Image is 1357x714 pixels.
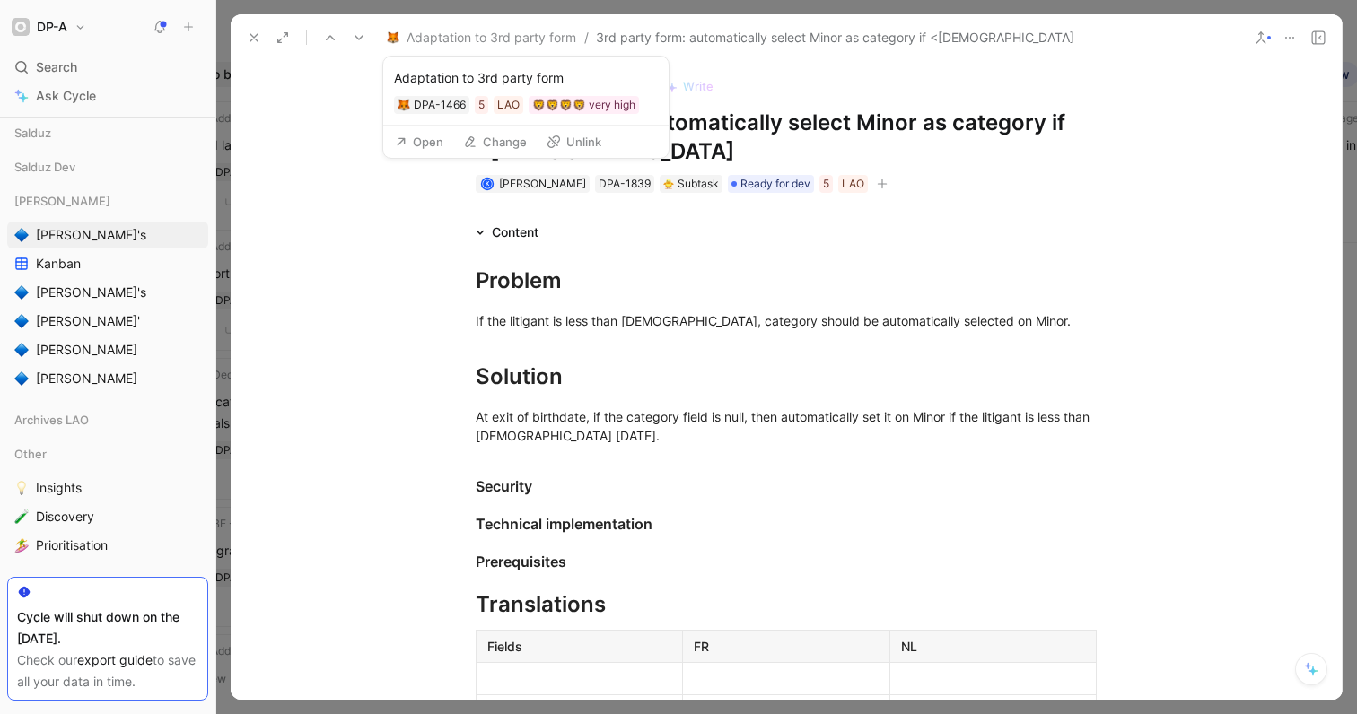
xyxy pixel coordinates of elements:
[14,411,89,429] span: Archives LAO
[7,440,208,559] div: Other💡Insights🧪Discovery🏄‍♀️Prioritisation
[394,67,658,89] div: Adaptation to 3rd party form
[7,119,208,146] div: Salduz
[468,222,546,243] div: Content
[17,606,198,649] div: Cycle will shut down on the [DATE].
[387,129,451,154] button: Open
[14,445,47,463] span: Other
[36,85,96,107] span: Ask Cycle
[17,649,198,692] div: Check our to save all your data in time.
[14,228,29,242] img: 🔷
[538,129,609,154] button: Unlink
[7,83,208,109] a: Ask Cycle
[14,314,29,328] img: 🔷
[7,406,208,439] div: Archives LAO
[11,310,32,332] button: 🔷
[655,74,722,99] button: Write
[476,475,1097,497] div: Security
[7,187,208,392] div: [PERSON_NAME]🔷[PERSON_NAME]'sKanban🔷[PERSON_NAME]'s🔷[PERSON_NAME]'🔷[PERSON_NAME]🔷[PERSON_NAME]
[7,475,208,501] a: 💡Insights
[478,96,485,114] div: 5
[740,175,810,193] span: Ready for dev
[407,27,576,48] span: Adaptation to 3rd party form
[901,637,1085,656] div: NL
[36,312,140,330] span: [PERSON_NAME]'
[11,282,32,303] button: 🔷
[12,18,30,36] img: DP-A
[36,255,81,273] span: Kanban
[7,54,208,81] div: Search
[7,153,208,186] div: Salduz Dev
[14,538,29,553] img: 🏄‍♀️
[14,343,29,357] img: 🔷
[7,365,208,392] a: 🔷[PERSON_NAME]
[482,178,492,188] div: K
[14,158,75,176] span: Salduz Dev
[14,285,29,300] img: 🔷
[36,341,137,359] span: [PERSON_NAME]
[7,119,208,152] div: Salduz
[37,19,67,35] h1: DP-A
[499,177,586,190] span: [PERSON_NAME]
[497,96,520,114] div: LAO
[663,178,674,189] img: 🐥
[36,479,82,497] span: Insights
[7,279,208,306] a: 🔷[PERSON_NAME]'s
[36,508,94,526] span: Discovery
[36,226,146,244] span: [PERSON_NAME]'s
[11,506,32,527] button: 🧪
[7,250,208,277] a: Kanban
[14,371,29,386] img: 🔷
[11,339,32,361] button: 🔷
[476,407,1097,445] div: At exit of birthdate, if the category field is null, then automatically set it on Minor if the li...
[398,99,410,111] img: 🦊
[14,124,51,142] span: Salduz
[7,14,91,39] button: DP-ADP-A
[660,175,722,193] div: 🐥Subtask
[683,78,714,94] span: Write
[842,175,864,193] div: LAO
[476,361,1097,393] div: Solution
[823,175,829,193] div: 5
[11,368,32,389] button: 🔷
[36,536,108,554] span: Prioritisation
[663,175,719,193] div: Subtask
[694,637,878,656] div: FR
[487,637,671,656] div: Fields
[382,27,581,48] button: 🦊Adaptation to 3rd party form
[476,551,1097,572] div: Prerequisites
[11,224,32,246] button: 🔷
[7,336,208,363] a: 🔷[PERSON_NAME]
[36,283,146,301] span: [PERSON_NAME]'s
[596,27,1074,48] span: 3rd party form: automatically select Minor as category if <[DEMOGRAPHIC_DATA]
[7,532,208,559] a: 🏄‍♀️Prioritisation
[14,481,29,495] img: 💡
[476,588,1097,621] div: Translations
[7,440,208,467] div: Other
[36,57,77,78] span: Search
[7,222,208,248] a: 🔷[PERSON_NAME]'s
[11,477,32,499] button: 💡
[492,222,538,243] div: Content
[36,370,137,387] span: [PERSON_NAME]
[455,129,535,154] button: Change
[7,308,208,335] a: 🔷[PERSON_NAME]'
[14,192,110,210] span: [PERSON_NAME]
[11,535,32,556] button: 🏄‍♀️
[476,265,1097,297] div: Problem
[7,187,208,214] div: [PERSON_NAME]
[599,175,651,193] div: DPA-1839
[728,175,814,193] div: Ready for dev
[7,406,208,433] div: Archives LAO
[476,513,1097,535] div: Technical implementation
[476,109,1097,166] h1: 3rd party form: automatically select Minor as category if <[DEMOGRAPHIC_DATA]
[584,27,589,48] span: /
[7,503,208,530] a: 🧪Discovery
[14,509,29,524] img: 🧪
[7,153,208,180] div: Salduz Dev
[77,652,153,667] a: export guide
[387,31,399,44] img: 🦊
[532,96,635,114] div: 🦁🦁🦁🦁 very high
[414,96,466,114] div: DPA-1466
[476,311,1097,330] div: If the litigant is less than [DEMOGRAPHIC_DATA], category should be automatically selected on Minor.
